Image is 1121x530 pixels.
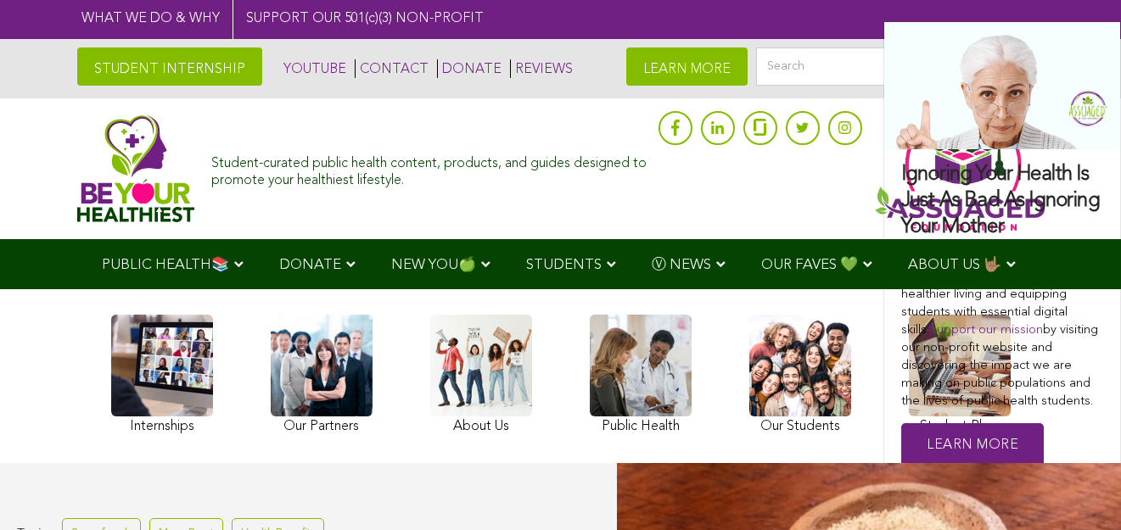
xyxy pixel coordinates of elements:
[908,258,1001,272] span: ABOUT US 🤟🏽
[1036,449,1121,530] iframe: Chat Widget
[77,239,1045,289] div: Navigation Menu
[875,107,1045,231] img: Assuaged App
[901,423,1044,468] a: Learn More
[652,258,711,272] span: Ⓥ NEWS
[102,258,229,272] span: PUBLIC HEALTH📚
[279,59,346,78] a: YOUTUBE
[211,148,649,188] div: Student-curated public health content, products, and guides designed to promote your healthiest l...
[754,119,765,136] img: glassdoor
[510,59,573,78] a: REVIEWS
[279,258,341,272] span: DONATE
[761,258,858,272] span: OUR FAVES 💚
[437,59,502,78] a: DONATE
[526,258,602,272] span: STUDENTS
[391,258,476,272] span: NEW YOU🍏
[626,47,748,86] a: LEARN MORE
[756,47,1045,86] input: Search
[355,59,429,78] a: CONTACT
[77,114,195,222] img: Assuaged
[77,47,262,86] a: STUDENT INTERNSHIP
